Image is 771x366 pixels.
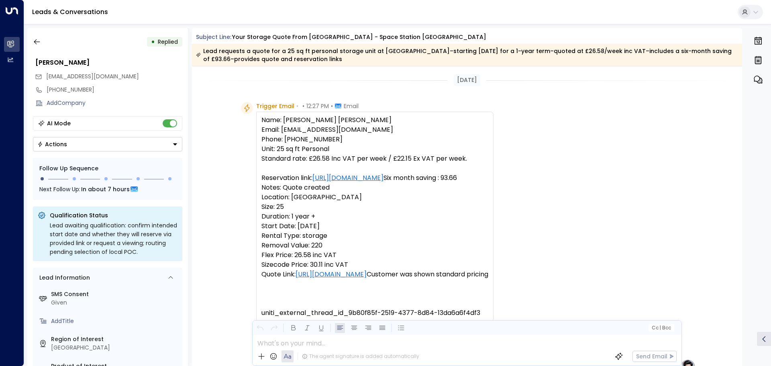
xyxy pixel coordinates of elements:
div: • [151,35,155,49]
div: Actions [37,141,67,148]
div: The agent signature is added automatically [302,353,419,360]
div: Given [51,299,179,307]
div: Follow Up Sequence [39,164,176,173]
pre: Name: [PERSON_NAME] [PERSON_NAME] Email: [EMAIL_ADDRESS][DOMAIN_NAME] Phone: [PHONE_NUMBER] Unit:... [261,115,488,318]
span: • [296,102,298,110]
div: [PHONE_NUMBER] [47,86,182,94]
span: | [659,325,661,331]
span: kainieboy@hotmail.co.uk [46,72,139,81]
span: Email [344,102,359,110]
a: Leads & Conversations [32,7,108,16]
span: 12:27 PM [306,102,329,110]
span: Replied [158,38,178,46]
button: Redo [269,323,279,333]
div: Your storage quote from [GEOGRAPHIC_DATA] - Space Station [GEOGRAPHIC_DATA] [232,33,486,41]
div: Lead requests a quote for a 25 sq ft personal storage unit at [GEOGRAPHIC_DATA]–starting [DATE] f... [196,47,738,63]
div: [GEOGRAPHIC_DATA] [51,344,179,352]
label: Region of Interest [51,335,179,344]
span: In about 7 hours [81,185,130,194]
button: Actions [33,137,182,151]
a: [URL][DOMAIN_NAME] [296,270,367,279]
span: Subject Line: [196,33,231,41]
div: [PERSON_NAME] [35,58,182,67]
div: [DATE] [454,74,480,86]
div: AddTitle [51,317,179,325]
a: [URL][DOMAIN_NAME] [312,173,383,183]
div: Next Follow Up: [39,185,176,194]
button: Cc|Bcc [648,324,674,332]
label: SMS Consent [51,290,179,299]
p: Qualification Status [50,211,177,219]
div: AI Mode [47,119,71,127]
div: Lead awaiting qualification: confirm intended start date and whether they will reserve via provid... [50,221,177,256]
span: [EMAIL_ADDRESS][DOMAIN_NAME] [46,72,139,80]
span: • [302,102,304,110]
span: Trigger Email [256,102,294,110]
div: Lead Information [37,274,90,282]
div: Button group with a nested menu [33,137,182,151]
span: • [331,102,333,110]
button: Undo [255,323,265,333]
span: Cc Bcc [651,325,671,331]
div: AddCompany [47,99,182,107]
